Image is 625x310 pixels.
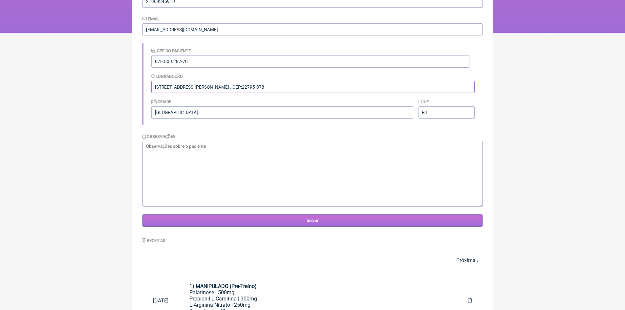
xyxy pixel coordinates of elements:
[419,99,429,104] label: UF
[189,289,446,296] div: Palatinose | 500mg
[151,74,183,79] label: Logradouro
[189,296,446,302] div: Propionil L Carnitina | 300mg
[142,134,176,139] label: Observações
[142,292,179,309] a: [DATE]
[142,253,483,267] nav: pager
[151,55,469,68] input: Identificação do Paciente
[151,106,413,119] input: Cidade
[419,106,475,119] input: UF
[142,214,483,227] input: Salvar
[142,16,160,21] label: Email
[456,257,479,263] a: Próxima ›
[189,283,257,289] strong: 1) MANIPULADO (Pre-Treino)
[151,48,191,53] label: CPF do Paciente
[142,23,483,35] input: paciente@email.com
[142,238,165,243] label: Receitas
[151,81,475,93] input: Logradouro
[151,99,171,104] label: Cidade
